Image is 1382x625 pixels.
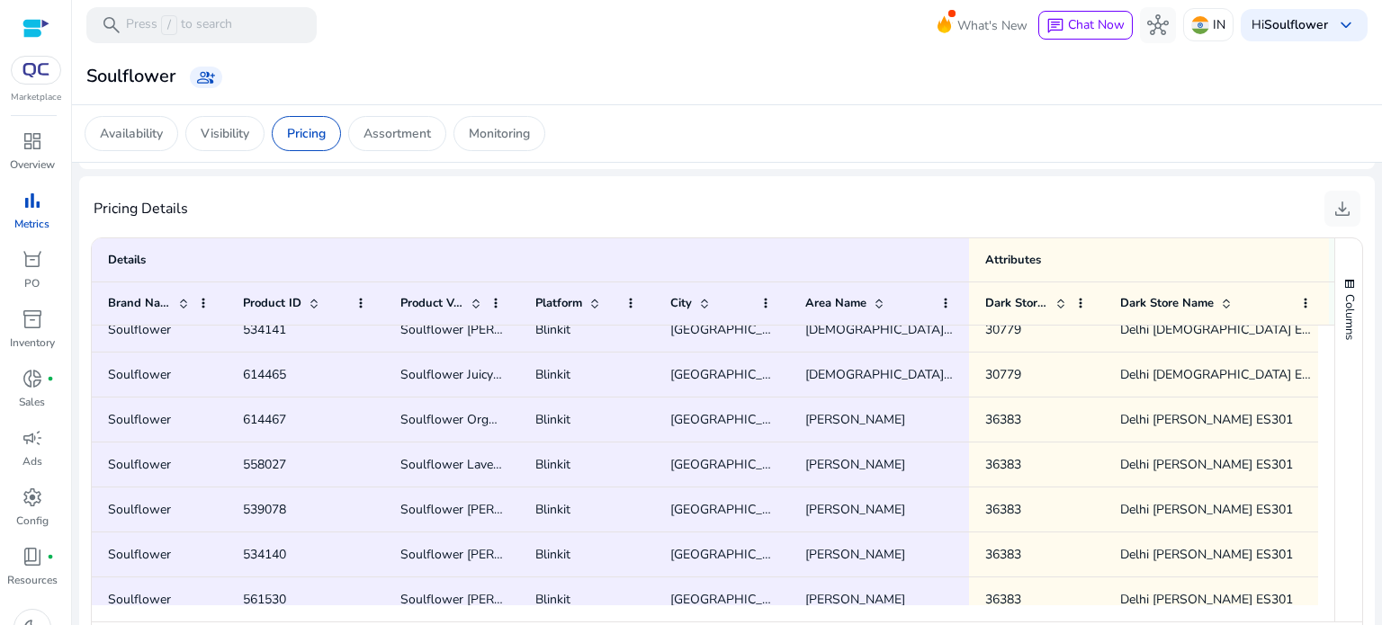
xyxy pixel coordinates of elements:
[101,14,122,36] span: search
[670,321,798,338] span: [GEOGRAPHIC_DATA]
[1264,16,1328,33] b: Soulflower
[985,295,1048,311] span: Dark Store ID
[400,456,814,473] span: Soulflower Lavender Soap for Soft & Bouncy Skin - Pack of 2 - 2 x 150 g
[22,427,43,449] span: campaign
[243,546,286,563] span: 534140
[1120,546,1293,563] span: Delhi [PERSON_NAME] ES301
[47,553,54,560] span: fiber_manual_record
[1120,321,1344,338] span: Delhi [DEMOGRAPHIC_DATA] ES24 PR
[243,321,286,338] span: 534141
[535,411,570,428] span: Blinkit
[24,275,40,291] p: PO
[985,546,1021,563] span: 36383
[1046,17,1064,35] span: chat
[108,295,171,311] span: Brand Name
[243,456,286,473] span: 558027
[400,321,751,338] span: Soulflower [PERSON_NAME] Hair Oil - Pack of 2 - 2 x 120 ml
[805,591,905,608] span: [PERSON_NAME]
[535,321,570,338] span: Blinkit
[14,216,49,232] p: Metrics
[1332,198,1353,219] span: download
[126,15,232,35] p: Press to search
[670,456,798,473] span: [GEOGRAPHIC_DATA]
[287,124,326,143] p: Pricing
[1335,14,1357,36] span: keyboard_arrow_down
[985,456,1021,473] span: 36383
[201,124,249,143] p: Visibility
[94,201,188,218] h4: Pricing Details
[363,124,431,143] p: Assortment
[1140,7,1176,43] button: hub
[1147,14,1169,36] span: hub
[535,295,582,311] span: Platform
[1120,456,1293,473] span: Delhi [PERSON_NAME] ES301
[22,453,42,469] p: Ads
[535,366,570,383] span: Blinkit
[11,91,61,104] p: Marketplace
[400,501,847,518] span: Soulflower [PERSON_NAME] [MEDICAL_DATA] Hair Repair Shampoo - 200 ml
[985,366,1021,383] span: 30779
[108,411,171,428] span: Soulflower
[161,15,177,35] span: /
[20,63,52,77] img: QC-logo.svg
[1120,295,1214,311] span: Dark Store Name
[985,252,1041,268] span: Attributes
[1213,9,1225,40] p: IN
[400,591,763,608] span: Soulflower [PERSON_NAME] Diffuser Set (Lemongrass) - 50 ml
[1342,294,1358,340] span: Columns
[190,67,222,88] a: group_add
[1120,501,1293,518] span: Delhi [PERSON_NAME] ES301
[108,321,171,338] span: Soulflower
[535,591,570,608] span: Blinkit
[1120,591,1293,608] span: Delhi [PERSON_NAME] ES301
[670,591,798,608] span: [GEOGRAPHIC_DATA]
[805,546,905,563] span: [PERSON_NAME]
[957,10,1028,41] span: What's New
[86,66,175,87] h3: Soulflower
[243,295,301,311] span: Product ID
[805,366,970,383] span: [DEMOGRAPHIC_DATA] ES2
[400,411,871,428] span: Soulflower Organic Olive Oil, Extra Virgin for Hair and Skin - Pack of 2 - 2 x 120 ml
[400,295,463,311] span: Product Variant
[535,456,570,473] span: Blinkit
[243,501,286,518] span: 539078
[670,411,798,428] span: [GEOGRAPHIC_DATA]
[1191,16,1209,34] img: in.svg
[535,501,570,518] span: Blinkit
[22,546,43,567] span: book_4
[22,130,43,152] span: dashboard
[7,572,58,588] p: Resources
[22,487,43,508] span: settings
[243,591,286,608] span: 561530
[670,366,798,383] span: [GEOGRAPHIC_DATA]
[469,124,530,143] p: Monitoring
[985,321,1021,338] span: 30779
[243,411,286,428] span: 614467
[805,295,866,311] span: Area Name
[1068,16,1125,33] span: Chat Now
[19,394,45,410] p: Sales
[1324,191,1360,227] button: download
[670,501,798,518] span: [GEOGRAPHIC_DATA]
[108,366,171,383] span: Soulflower
[16,513,49,529] p: Config
[22,190,43,211] span: bar_chart
[985,411,1021,428] span: 36383
[197,68,215,86] span: group_add
[10,335,55,351] p: Inventory
[400,366,822,383] span: Soulflower Juicy Red Tomato Soap for Tan Removal - Pack of 2 - 2 x 150 g
[108,546,171,563] span: Soulflower
[108,591,171,608] span: Soulflower
[22,308,43,330] span: inventory_2
[1120,366,1344,383] span: Delhi [DEMOGRAPHIC_DATA] ES24 PR
[1038,11,1133,40] button: chatChat Now
[243,366,286,383] span: 614465
[535,546,570,563] span: Blinkit
[22,368,43,389] span: donut_small
[670,546,798,563] span: [GEOGRAPHIC_DATA]
[805,456,905,473] span: [PERSON_NAME]
[22,249,43,271] span: orders
[400,546,865,563] span: Soulflower [PERSON_NAME] Essential Oil for Hair Growth - Pack of 2 - 2 x 15 ml
[670,295,692,311] span: City
[108,252,146,268] span: Details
